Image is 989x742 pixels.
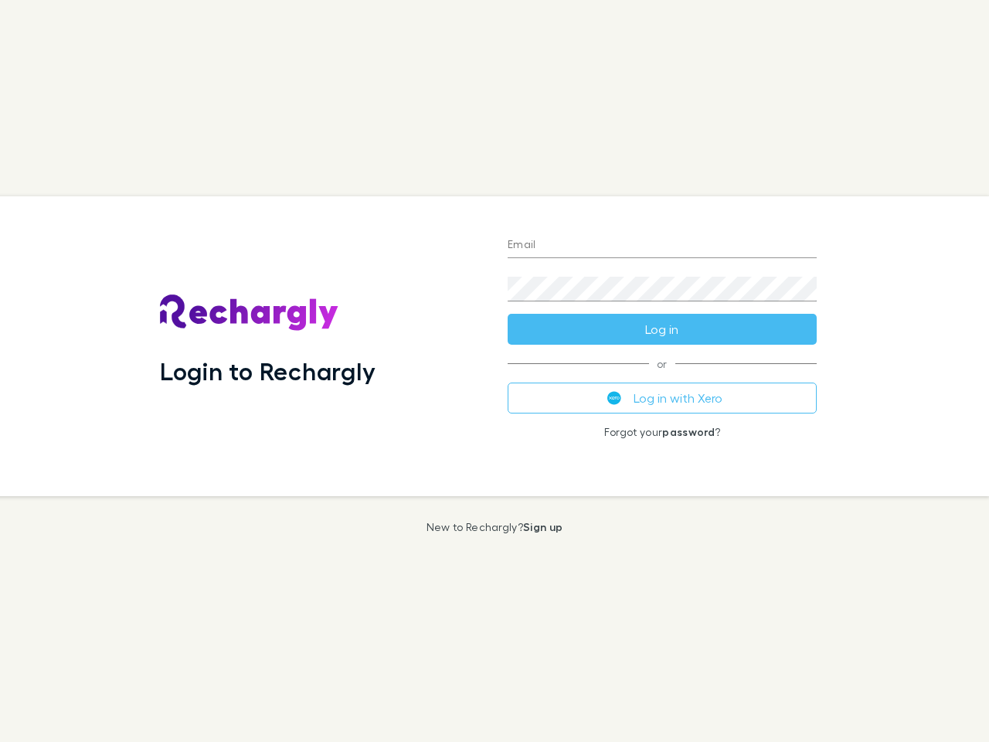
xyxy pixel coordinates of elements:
button: Log in [508,314,817,345]
button: Log in with Xero [508,383,817,414]
p: New to Rechargly? [427,521,563,533]
a: Sign up [523,520,562,533]
p: Forgot your ? [508,426,817,438]
h1: Login to Rechargly [160,356,376,386]
a: password [662,425,715,438]
img: Xero's logo [607,391,621,405]
span: or [508,363,817,364]
img: Rechargly's Logo [160,294,339,332]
